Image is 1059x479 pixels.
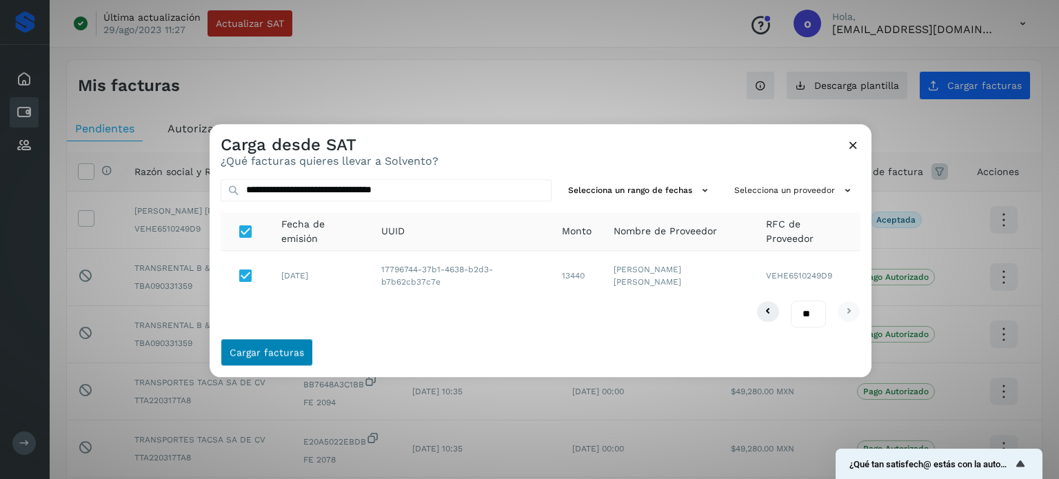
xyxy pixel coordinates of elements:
span: Monto [562,225,592,239]
span: UUID [381,225,405,239]
span: Nombre de Proveedor [614,225,717,239]
p: ¿Qué facturas quieres llevar a Solvento? [221,155,438,168]
h3: Carga desde SAT [221,135,438,155]
button: Selecciona un proveedor [729,179,860,202]
td: 17796744-37b1-4638-b2d3-b7b62cb37c7e [370,252,551,301]
button: Cargar facturas [221,338,313,366]
span: ¿Qué tan satisfech@ estás con la autorización de tus facturas? [849,459,1012,469]
span: RFC de Proveedor [766,217,849,246]
td: VEHE6510249D9 [755,252,860,301]
span: Fecha de emisión [281,217,359,246]
td: [PERSON_NAME] [PERSON_NAME] [603,252,755,301]
span: Cargar facturas [230,347,304,357]
button: Selecciona un rango de fechas [563,179,718,202]
td: 13440 [551,252,603,301]
td: [DATE] [270,252,370,301]
button: Mostrar encuesta - ¿Qué tan satisfech@ estás con la autorización de tus facturas? [849,456,1029,472]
